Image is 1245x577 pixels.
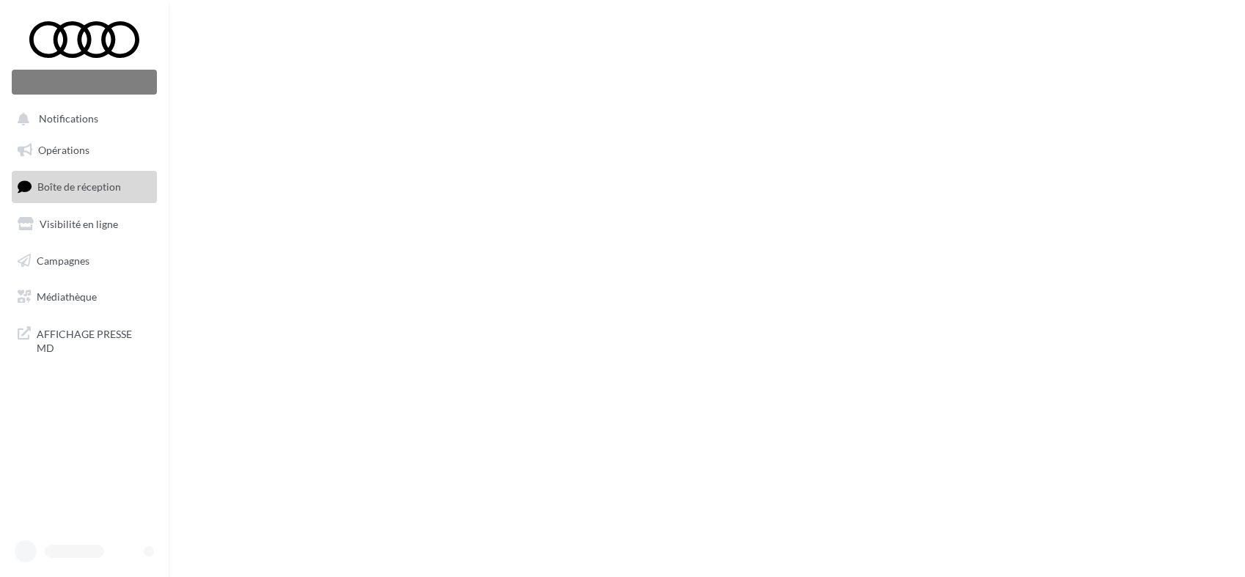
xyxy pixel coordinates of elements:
span: Opérations [38,144,89,156]
a: Boîte de réception [9,171,160,202]
span: Visibilité en ligne [40,218,118,230]
span: Médiathèque [37,290,97,303]
a: AFFICHAGE PRESSE MD [9,318,160,361]
a: Médiathèque [9,282,160,312]
a: Campagnes [9,246,160,276]
a: Opérations [9,135,160,166]
span: Notifications [39,113,98,125]
span: AFFICHAGE PRESSE MD [37,324,151,356]
span: Campagnes [37,254,89,266]
div: Nouvelle campagne [12,70,157,95]
a: Visibilité en ligne [9,209,160,240]
span: Boîte de réception [37,180,121,193]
